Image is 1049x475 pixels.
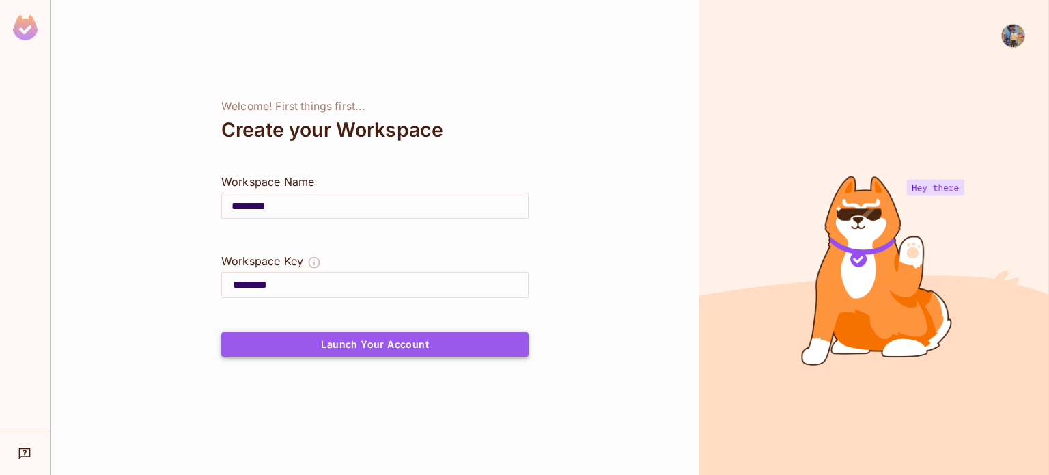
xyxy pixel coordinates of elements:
[221,253,303,269] div: Workspace Key
[13,15,38,40] img: SReyMgAAAABJRU5ErkJggg==
[221,100,529,113] div: Welcome! First things first...
[221,174,529,190] div: Workspace Name
[1002,25,1024,47] img: Amit Kumar
[221,113,529,146] div: Create your Workspace
[10,439,40,467] div: Help & Updates
[307,253,321,272] button: The Workspace Key is unique, and serves as the identifier of your workspace.
[221,332,529,357] button: Launch Your Account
